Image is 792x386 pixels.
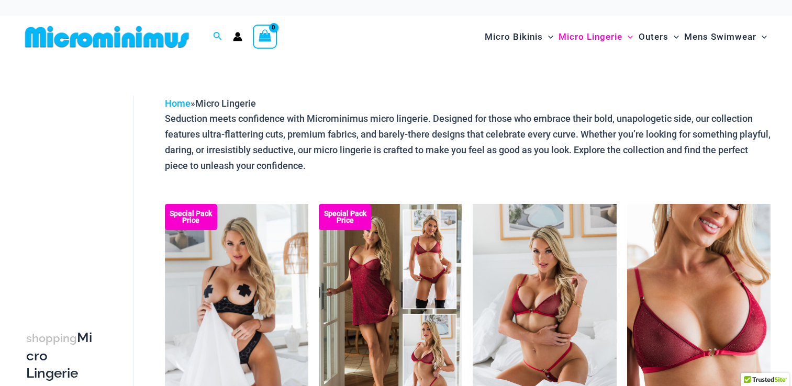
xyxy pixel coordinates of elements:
[756,24,767,50] span: Menu Toggle
[684,24,756,50] span: Mens Swimwear
[682,21,769,53] a: Mens SwimwearMenu ToggleMenu Toggle
[26,332,77,345] span: shopping
[639,24,668,50] span: Outers
[485,24,543,50] span: Micro Bikinis
[165,111,771,173] p: Seduction meets confidence with Microminimus micro lingerie. Designed for those who embrace their...
[165,98,191,109] a: Home
[481,19,771,54] nav: Site Navigation
[26,329,96,382] h3: Micro Lingerie
[213,30,222,43] a: Search icon link
[482,21,556,53] a: Micro BikinisMenu ToggleMenu Toggle
[556,21,635,53] a: Micro LingerieMenu ToggleMenu Toggle
[543,24,553,50] span: Menu Toggle
[21,25,193,49] img: MM SHOP LOGO FLAT
[26,87,120,297] iframe: TrustedSite Certified
[165,98,256,109] span: »
[319,210,371,224] b: Special Pack Price
[559,24,622,50] span: Micro Lingerie
[668,24,679,50] span: Menu Toggle
[636,21,682,53] a: OutersMenu ToggleMenu Toggle
[233,32,242,41] a: Account icon link
[165,210,217,224] b: Special Pack Price
[622,24,633,50] span: Menu Toggle
[195,98,256,109] span: Micro Lingerie
[253,25,277,49] a: View Shopping Cart, empty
